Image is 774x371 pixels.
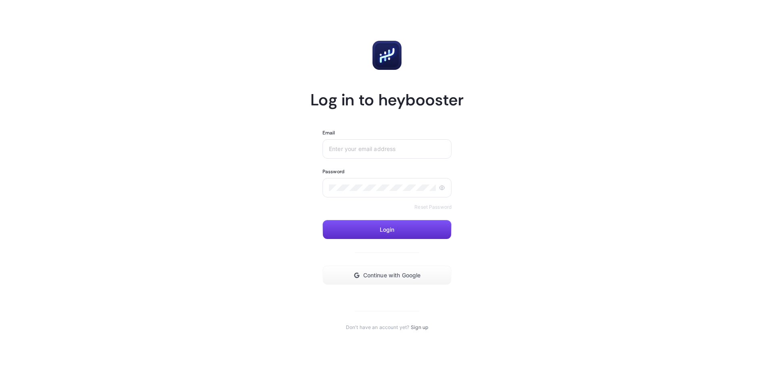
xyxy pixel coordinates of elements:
[363,272,421,279] span: Continue with Google
[346,324,409,331] span: Don't have an account yet?
[322,130,335,136] label: Email
[310,89,464,110] h1: Log in to heybooster
[329,146,445,152] input: Enter your email address
[322,266,451,285] button: Continue with Google
[380,226,395,233] span: Login
[411,324,428,331] a: Sign up
[322,168,344,175] label: Password
[414,204,451,210] a: Reset Password
[322,220,451,239] button: Login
